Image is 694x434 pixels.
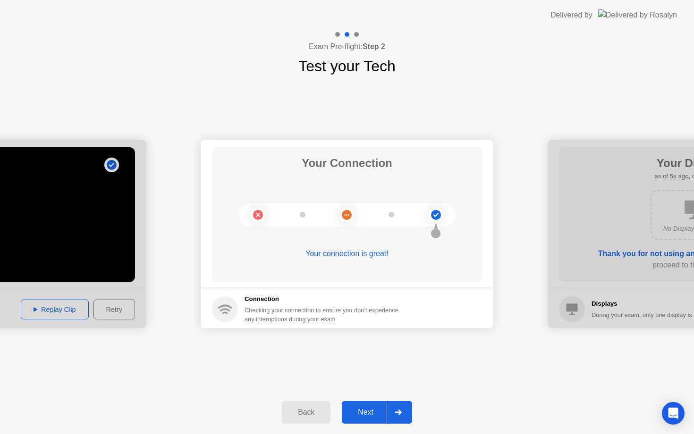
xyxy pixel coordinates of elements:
h5: Connection [245,294,404,304]
h1: Test your Tech [298,55,396,77]
div: Checking your connection to ensure you don’t experience any interuptions during your exam [245,306,404,324]
b: Step 2 [363,42,385,50]
button: Back [282,401,330,424]
h1: Your Connection [302,155,392,172]
div: Back [285,408,328,417]
div: Delivered by [550,9,592,21]
div: Your connection is great! [212,248,482,259]
img: Delivered by Rosalyn [598,9,677,20]
div: Open Intercom Messenger [662,402,685,425]
h4: Exam Pre-flight: [309,41,385,52]
button: Next [342,401,412,424]
div: Next [345,408,387,417]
